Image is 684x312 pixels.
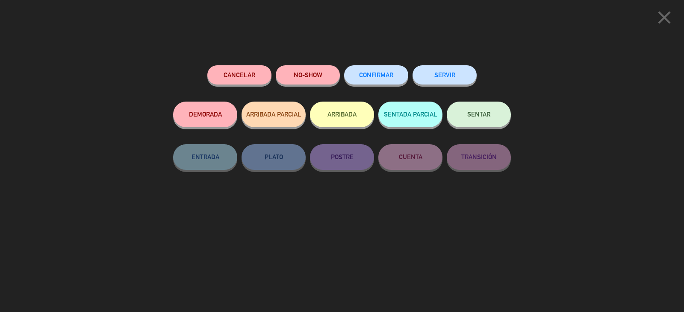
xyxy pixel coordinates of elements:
button: Cancelar [207,65,271,85]
button: DEMORADA [173,102,237,127]
button: SENTADA PARCIAL [378,102,442,127]
button: CONFIRMAR [344,65,408,85]
button: SERVIR [413,65,477,85]
i: close [654,7,675,28]
button: POSTRE [310,144,374,170]
button: PLATO [242,144,306,170]
button: ARRIBADA PARCIAL [242,102,306,127]
button: ARRIBADA [310,102,374,127]
button: ENTRADA [173,144,237,170]
span: CONFIRMAR [359,71,393,79]
button: close [651,6,678,32]
button: CUENTA [378,144,442,170]
button: SENTAR [447,102,511,127]
button: NO-SHOW [276,65,340,85]
button: TRANSICIÓN [447,144,511,170]
span: SENTAR [467,111,490,118]
span: ARRIBADA PARCIAL [246,111,301,118]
